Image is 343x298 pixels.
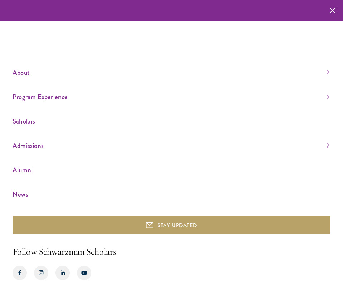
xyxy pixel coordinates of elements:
[13,115,329,127] a: Scholars
[13,140,329,152] a: Admissions
[13,216,330,234] button: STAY UPDATED
[13,164,329,176] a: Alumni
[13,188,329,200] a: News
[13,67,329,78] a: About
[13,91,329,103] a: Program Experience
[13,245,330,259] h2: Follow Schwarzman Scholars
